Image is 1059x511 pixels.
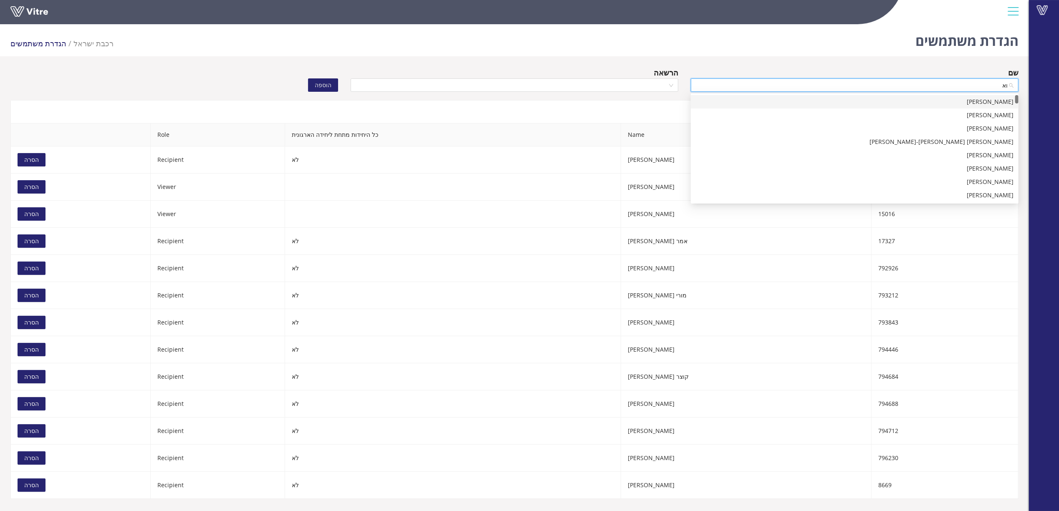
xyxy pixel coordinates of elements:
div: [PERSON_NAME] [696,191,1014,200]
td: [PERSON_NAME] [621,445,872,472]
span: 335 [73,38,114,48]
span: הסרה [24,345,39,354]
span: Recipient [157,454,184,462]
td: לא [285,309,621,336]
td: לא [285,445,621,472]
div: כהן עופר-מיכאל [691,135,1019,149]
span: Viewer [157,183,176,191]
th: כל היחידות מתחת ליחידה הארגונית [285,123,621,146]
span: הסרה [24,372,39,381]
button: הסרה [18,343,45,356]
div: [PERSON_NAME] [696,111,1014,120]
div: משתמשי טפסים [10,100,1019,123]
button: הסרה [18,180,45,194]
button: הסרה [18,478,45,492]
button: הסרה [18,424,45,438]
td: [PERSON_NAME] [621,336,872,363]
button: הסרה [18,397,45,410]
td: קוצר [PERSON_NAME] [621,363,872,390]
span: הסרה [24,481,39,490]
td: [PERSON_NAME] [621,418,872,445]
span: 794712 [878,427,898,435]
span: 793843 [878,318,898,326]
td: לא [285,255,621,282]
li: הגדרת משתמשים [10,38,73,49]
td: [PERSON_NAME] [621,146,872,174]
td: [PERSON_NAME] [621,390,872,418]
span: Recipient [157,481,184,489]
span: הסרה [24,318,39,327]
div: [PERSON_NAME] [696,97,1014,106]
div: [PERSON_NAME] [PERSON_NAME]-[PERSON_NAME] [696,137,1014,146]
h1: הגדרת משתמשים [915,21,1019,56]
div: רובינוב מריה [691,189,1019,202]
div: [PERSON_NAME] [696,151,1014,160]
div: שם [1008,67,1019,78]
div: הרשאה [654,67,678,78]
td: [PERSON_NAME] [621,174,872,201]
span: הסרה [24,209,39,219]
button: הסרה [18,451,45,465]
div: ליאור ליאת [691,162,1019,175]
span: הסרה [24,453,39,463]
span: 794688 [878,400,898,408]
span: Viewer [157,210,176,218]
td: לא [285,363,621,390]
div: מרקו ישראל [691,108,1019,122]
td: לא [285,472,621,499]
span: 794446 [878,345,898,353]
span: 794684 [878,373,898,380]
td: אמר [PERSON_NAME] [621,228,872,255]
span: Recipient [157,373,184,380]
button: הסרה [18,370,45,383]
th: Role [151,123,285,146]
span: 17327 [878,237,895,245]
td: לא [285,228,621,255]
td: [PERSON_NAME] [621,472,872,499]
span: Name [621,123,871,146]
span: Recipient [157,345,184,353]
div: בצלאל רויטל [691,95,1019,108]
td: לא [285,418,621,445]
span: Recipient [157,291,184,299]
span: 796230 [878,454,898,462]
button: הוספה [308,78,338,92]
span: הסרה [24,155,39,164]
span: Recipient [157,318,184,326]
span: הסרה [24,426,39,435]
td: [PERSON_NAME] [621,255,872,282]
span: 15016 [878,210,895,218]
td: [PERSON_NAME] [621,309,872,336]
span: הסרה [24,399,39,408]
span: Recipient [157,237,184,245]
button: הסרה [18,153,45,166]
button: הסרה [18,316,45,329]
span: Recipient [157,400,184,408]
div: בר אליהו רבקה [691,122,1019,135]
span: 8669 [878,481,892,489]
td: לא [285,282,621,309]
span: Recipient [157,156,184,164]
span: Recipient [157,427,184,435]
td: לא [285,146,621,174]
span: הסרה [24,237,39,246]
button: הסרה [18,262,45,275]
button: הסרה [18,207,45,221]
span: הסרה [24,264,39,273]
td: מורי [PERSON_NAME] [621,282,872,309]
span: 792926 [878,264,898,272]
div: [PERSON_NAME] [696,177,1014,186]
span: Recipient [157,264,184,272]
td: לא [285,390,621,418]
span: הסרה [24,291,39,300]
div: [PERSON_NAME] [696,124,1014,133]
div: [PERSON_NAME] [696,164,1014,173]
button: הסרה [18,234,45,248]
td: [PERSON_NAME] [621,201,872,228]
td: לא [285,336,621,363]
div: לוי שרי [691,175,1019,189]
span: הסרה [24,182,39,191]
button: הסרה [18,289,45,302]
span: 793212 [878,291,898,299]
div: ליפקונסקי גדי [691,149,1019,162]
